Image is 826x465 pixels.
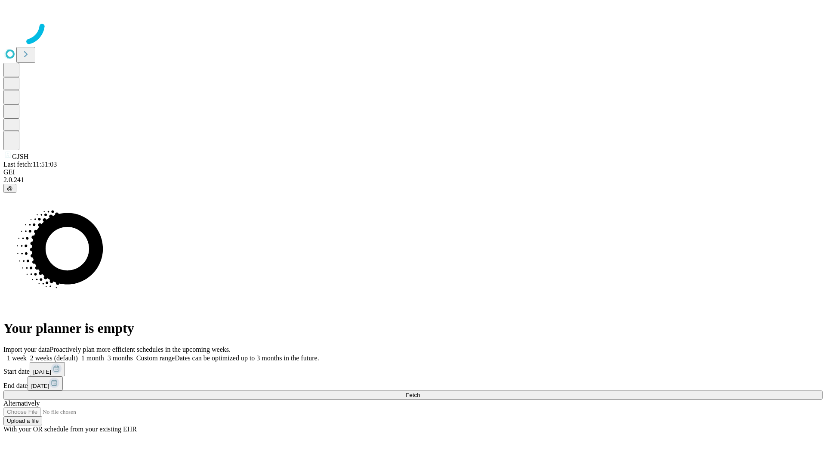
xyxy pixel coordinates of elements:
[3,416,42,425] button: Upload a file
[3,320,823,336] h1: Your planner is empty
[136,354,175,362] span: Custom range
[3,176,823,184] div: 2.0.241
[406,392,420,398] span: Fetch
[108,354,133,362] span: 3 months
[3,376,823,391] div: End date
[3,391,823,400] button: Fetch
[28,376,63,391] button: [DATE]
[30,354,78,362] span: 2 weeks (default)
[7,354,27,362] span: 1 week
[3,362,823,376] div: Start date
[7,185,13,192] span: @
[81,354,104,362] span: 1 month
[30,362,65,376] button: [DATE]
[3,161,57,168] span: Last fetch: 11:51:03
[3,184,16,193] button: @
[33,369,51,375] span: [DATE]
[3,425,137,433] span: With your OR schedule from your existing EHR
[3,400,40,407] span: Alternatively
[3,168,823,176] div: GEI
[3,346,50,353] span: Import your data
[175,354,319,362] span: Dates can be optimized up to 3 months in the future.
[50,346,231,353] span: Proactively plan more efficient schedules in the upcoming weeks.
[31,383,49,389] span: [DATE]
[12,153,28,160] span: GJSH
